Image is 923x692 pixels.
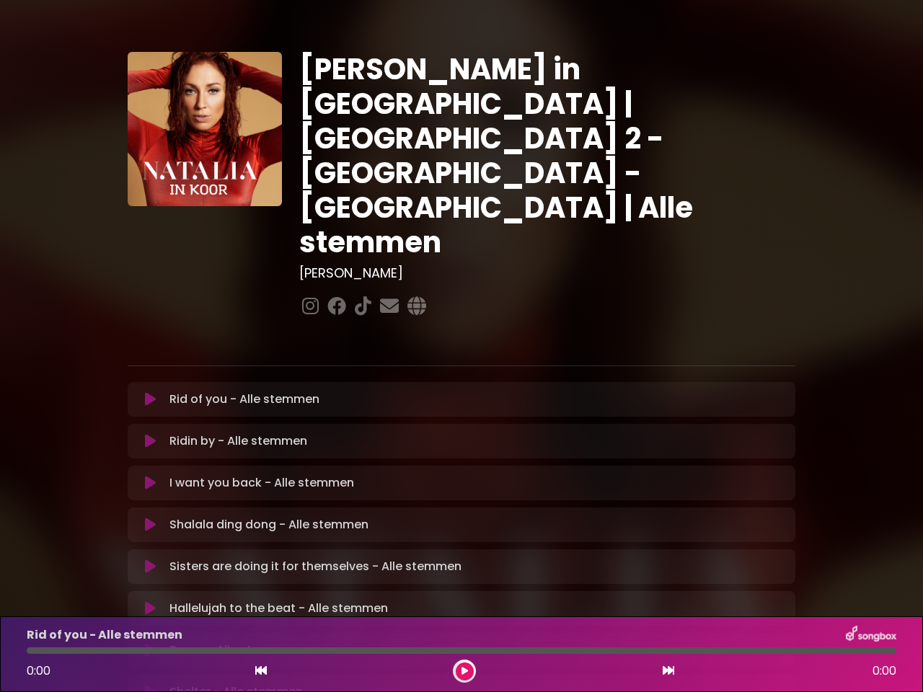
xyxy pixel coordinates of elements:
[169,474,354,492] p: I want you back - Alle stemmen
[169,558,461,575] p: Sisters are doing it for themselves - Alle stemmen
[128,52,282,206] img: YTVS25JmS9CLUqXqkEhs
[873,662,896,680] span: 0:00
[27,662,50,679] span: 0:00
[169,600,388,617] p: Hallelujah to the beat - Alle stemmen
[169,391,319,408] p: Rid of you - Alle stemmen
[169,516,368,533] p: Shalala ding dong - Alle stemmen
[846,626,896,644] img: songbox-logo-white.png
[299,265,796,281] h3: [PERSON_NAME]
[299,52,796,259] h1: [PERSON_NAME] in [GEOGRAPHIC_DATA] | [GEOGRAPHIC_DATA] 2 - [GEOGRAPHIC_DATA] - [GEOGRAPHIC_DATA] ...
[169,432,307,450] p: Ridin by - Alle stemmen
[27,626,182,644] p: Rid of you - Alle stemmen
